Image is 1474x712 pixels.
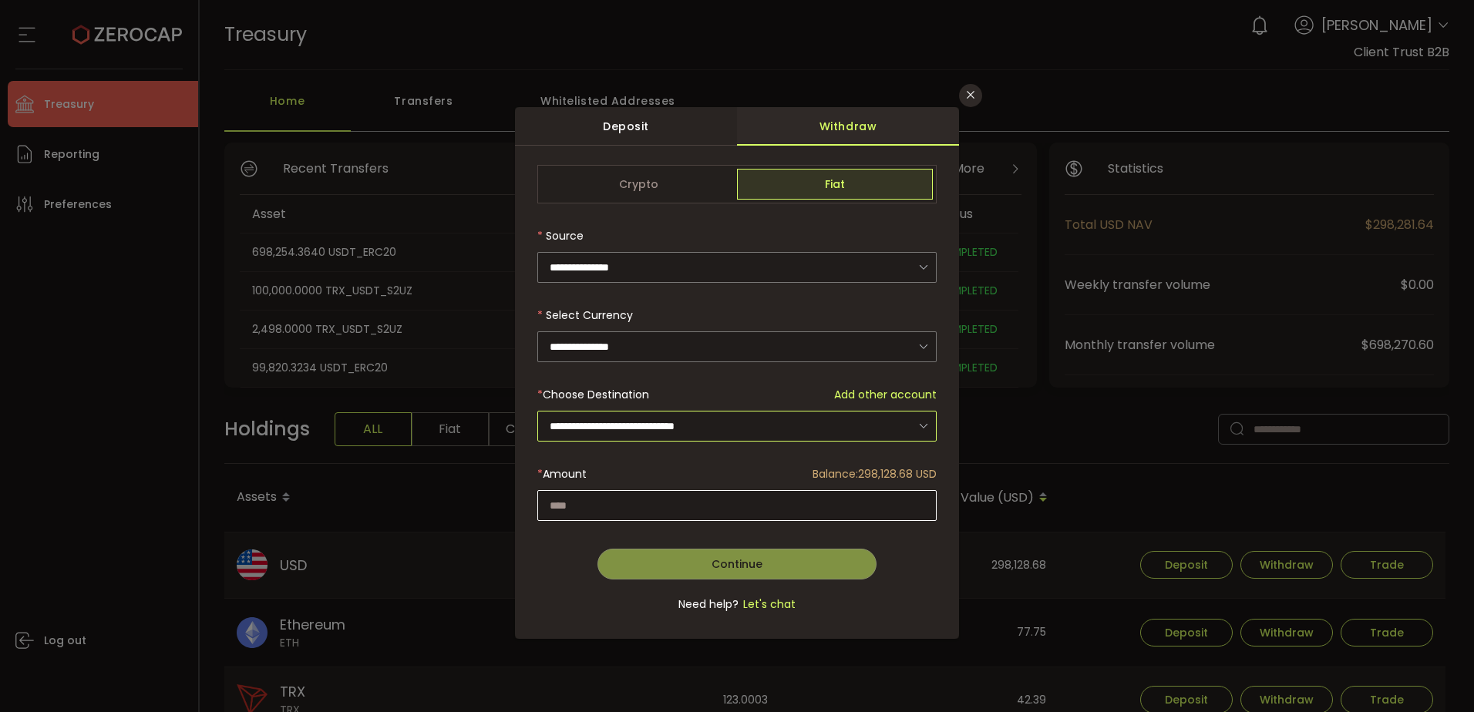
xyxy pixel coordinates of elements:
[543,466,587,482] span: Amount
[597,549,877,579] button: Continue
[515,107,737,146] div: Deposit
[834,387,937,403] span: Add other account
[712,556,762,572] span: Continue
[541,169,737,200] span: Crypto
[543,387,649,402] span: Choose Destination
[858,466,937,482] span: 298,128.68 USD
[1397,638,1474,712] iframe: Chat Widget
[813,466,858,482] span: Balance:
[739,596,796,613] span: Let's chat
[537,228,584,243] label: Source
[737,169,933,200] span: Fiat
[537,307,633,323] label: Select Currency
[515,107,959,639] div: dialog
[678,596,739,613] span: Need help?
[737,107,959,146] div: Withdraw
